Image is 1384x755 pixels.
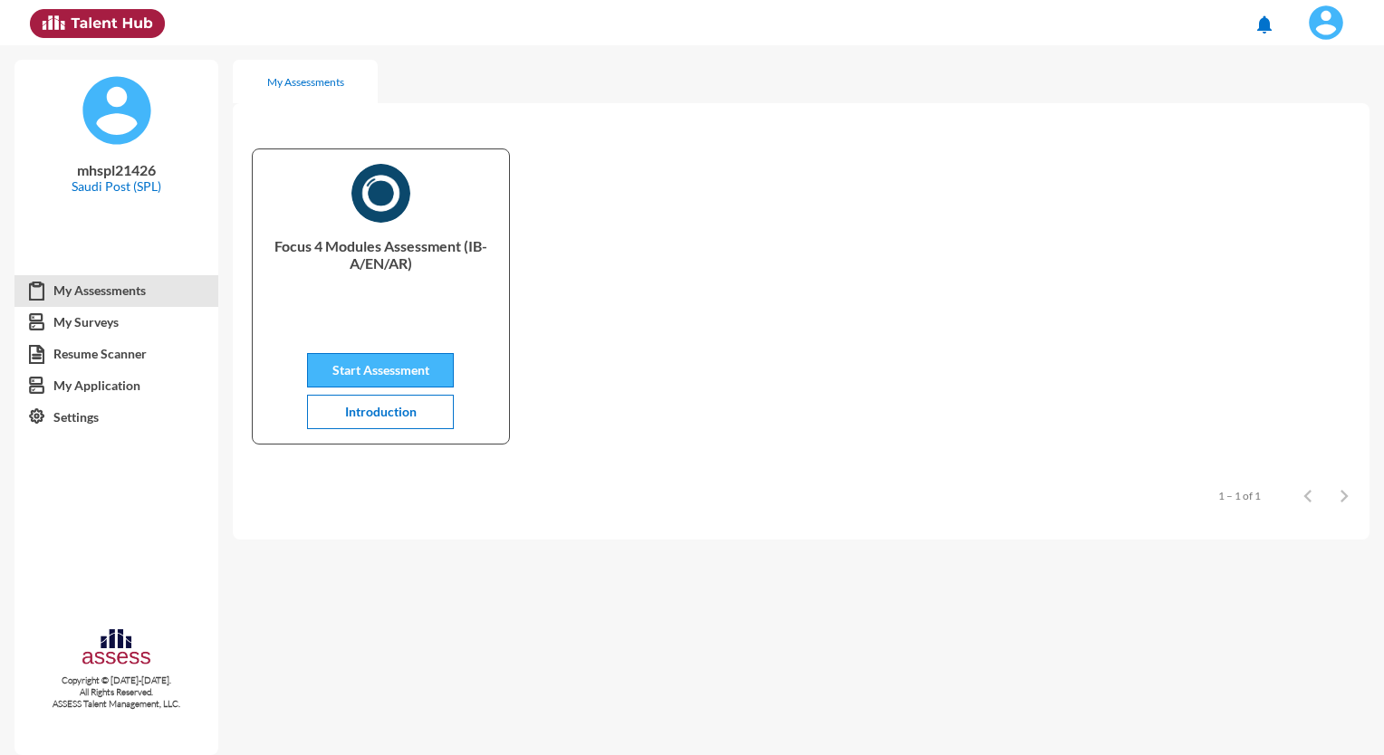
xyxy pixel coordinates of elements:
[1218,489,1261,502] div: 1 – 1 of 1
[81,626,152,671] img: assesscompany-logo.png
[267,75,344,89] div: My Assessments
[1326,477,1362,513] button: Next page
[14,401,218,434] a: Settings
[332,362,429,377] span: Start Assessment
[81,74,153,147] img: default%20profile%20image.svg
[14,674,218,710] p: Copyright © [DATE]-[DATE]. All Rights Reserved. ASSESS Talent Management, LLC.
[307,353,454,387] button: Start Assessment
[29,178,204,194] p: Saudi Post (SPL)
[267,237,495,310] p: Focus 4 Modules Assessment (IB- A/EN/AR)
[1254,14,1275,35] mat-icon: notifications
[29,161,204,178] p: mhspl21426
[1290,477,1326,513] button: Previous page
[345,404,417,419] span: Introduction
[307,395,454,429] button: Introduction
[351,164,410,223] img: AR)_1730316400291
[14,338,218,370] a: Resume Scanner
[14,274,218,307] a: My Assessments
[307,362,454,377] a: Start Assessment
[14,369,218,402] a: My Application
[14,306,218,339] a: My Surveys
